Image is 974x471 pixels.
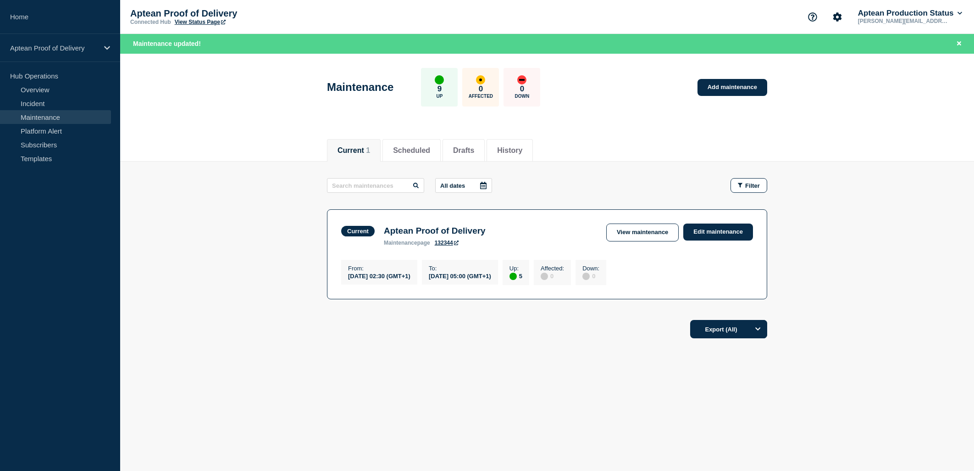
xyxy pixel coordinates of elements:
div: up [509,273,517,280]
button: Aptean Production Status [856,9,964,18]
div: 5 [509,272,522,280]
p: Down [515,94,530,99]
p: All dates [440,182,465,189]
p: Down : [582,265,599,272]
button: Support [803,7,822,27]
p: Aptean Proof of Delivery [10,44,98,52]
p: Affected [469,94,493,99]
span: Filter [745,182,760,189]
div: [DATE] 02:30 (GMT+1) [348,272,410,280]
p: page [384,240,430,246]
div: 0 [541,272,564,280]
p: Affected : [541,265,564,272]
button: Filter [730,178,767,193]
button: All dates [435,178,492,193]
button: Drafts [453,146,474,155]
button: Scheduled [393,146,430,155]
p: 0 [520,84,524,94]
button: Options [749,320,767,338]
a: Add maintenance [697,79,767,96]
button: Account settings [828,7,847,27]
h1: Maintenance [327,81,393,94]
a: View maintenance [606,224,679,241]
div: disabled [582,273,590,280]
p: Aptean Proof of Delivery [130,8,314,19]
span: 1 [366,146,370,154]
div: [DATE] 05:00 (GMT+1) [429,272,491,280]
h3: Aptean Proof of Delivery [384,226,486,236]
span: maintenance [384,240,417,246]
div: Current [347,228,369,235]
p: 0 [479,84,483,94]
a: 132344 [435,240,459,246]
p: Connected Hub [130,19,171,25]
input: Search maintenances [327,178,424,193]
p: Up : [509,265,522,272]
div: down [517,75,526,84]
p: To : [429,265,491,272]
button: Close banner [953,39,965,49]
button: Current 1 [338,146,370,155]
button: History [497,146,522,155]
button: Export (All) [690,320,767,338]
span: Maintenance updated! [133,40,201,47]
a: Edit maintenance [683,224,753,241]
p: 9 [437,84,442,94]
div: disabled [541,273,548,280]
p: Up [436,94,443,99]
p: [PERSON_NAME][EMAIL_ADDRESS][DOMAIN_NAME] [856,18,952,24]
p: From : [348,265,410,272]
div: affected [476,75,485,84]
a: View Status Page [175,19,226,25]
div: up [435,75,444,84]
div: 0 [582,272,599,280]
